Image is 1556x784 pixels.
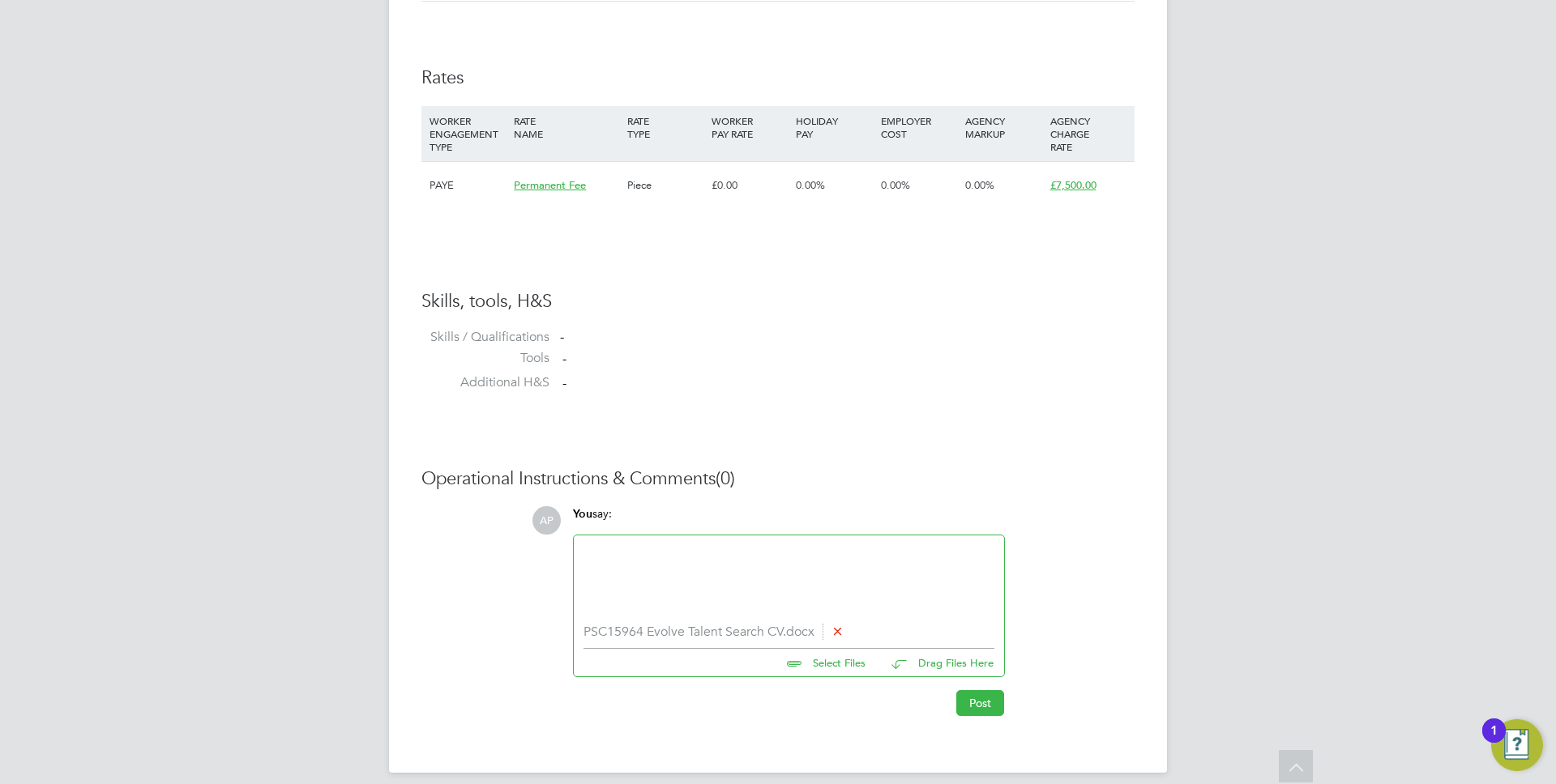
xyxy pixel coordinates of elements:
button: Post [956,690,1004,716]
span: (0) [716,467,735,489]
span: 0.00% [796,178,825,192]
h3: Rates [421,66,1135,90]
div: RATE NAME [510,106,622,148]
span: 0.00% [881,178,910,192]
span: - [562,375,566,391]
button: Drag Files Here [878,646,994,680]
h3: Operational Instructions & Comments [421,467,1135,491]
label: Tools [421,350,549,367]
span: You [573,507,592,521]
div: 1 [1490,731,1498,752]
h3: Skills, tools, H&S [421,290,1135,313]
span: Permanent Fee [514,178,586,192]
div: PAYE [425,162,510,209]
div: RATE TYPE [623,106,707,148]
div: AGENCY CHARGE RATE [1046,106,1131,161]
li: PSC15964 Evolve Talent Search CV.docx [583,624,994,640]
div: HOLIDAY PAY [792,106,876,148]
div: WORKER PAY RATE [707,106,792,148]
label: Skills / Qualifications [421,329,549,346]
span: - [562,351,566,367]
div: - [560,329,1135,346]
div: AGENCY MARKUP [961,106,1045,148]
span: £7,500.00 [1050,178,1096,192]
label: Additional H&S [421,374,549,391]
div: WORKER ENGAGEMENT TYPE [425,106,510,161]
div: say: [573,506,1005,535]
span: 0.00% [965,178,994,192]
span: AP [532,506,561,535]
div: Piece [623,162,707,209]
button: Open Resource Center, 1 new notification [1491,719,1543,771]
div: £0.00 [707,162,792,209]
div: EMPLOYER COST [877,106,961,148]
